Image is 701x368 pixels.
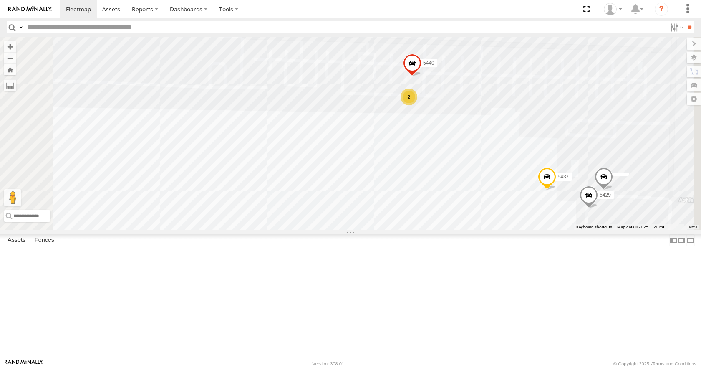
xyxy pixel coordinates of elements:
[576,224,612,230] button: Keyboard shortcuts
[678,234,686,246] label: Dock Summary Table to the Right
[653,225,663,229] span: 20 m
[687,93,701,105] label: Map Settings
[5,360,43,368] a: Visit our Website
[601,3,625,15] div: Todd Sigmon
[4,79,16,91] label: Measure
[4,64,16,75] button: Zoom Home
[558,174,569,180] span: 5437
[655,3,668,16] i: ?
[4,52,16,64] button: Zoom out
[423,60,434,66] span: 5440
[4,41,16,52] button: Zoom in
[613,361,696,366] div: © Copyright 2025 -
[18,21,24,33] label: Search Query
[617,225,648,229] span: Map data ©2025
[669,234,678,246] label: Dock Summary Table to the Left
[688,225,697,228] a: Terms (opens in new tab)
[652,361,696,366] a: Terms and Conditions
[600,192,611,198] span: 5429
[667,21,685,33] label: Search Filter Options
[686,234,695,246] label: Hide Summary Table
[30,235,58,246] label: Fences
[8,6,52,12] img: rand-logo.svg
[651,224,684,230] button: Map Scale: 20 m per 41 pixels
[313,361,344,366] div: Version: 308.01
[401,89,417,105] div: 2
[4,189,21,206] button: Drag Pegman onto the map to open Street View
[3,235,30,246] label: Assets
